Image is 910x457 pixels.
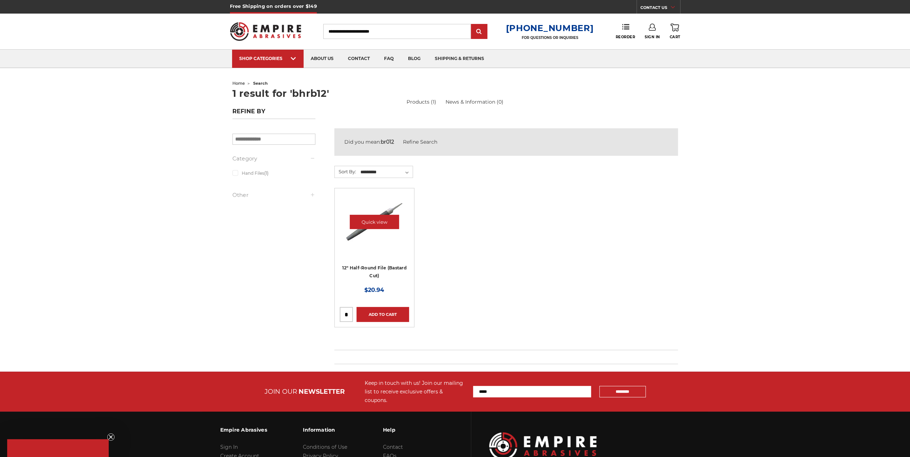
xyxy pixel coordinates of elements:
[640,4,680,14] a: CONTACT US
[359,167,413,178] select: Sort By:
[383,422,431,437] h3: Help
[232,89,678,98] h1: 1 result for 'bhrb12'
[265,388,297,396] span: JOIN OUR
[356,307,409,322] a: Add to Cart
[344,138,668,146] div: Did you mean:
[446,98,503,106] a: News & Information (0)
[335,166,356,177] label: Sort By:
[615,24,635,39] a: Reorder
[506,35,594,40] p: FOR QUESTIONS OR INQUIRIES
[253,81,268,86] span: search
[304,50,341,68] a: about us
[220,422,267,437] h3: Empire Abrasives
[615,35,635,39] span: Reorder
[239,56,296,61] div: SHOP CATEGORIES
[230,18,301,45] img: Empire Abrasives
[342,265,407,279] a: 12" Half-Round File (Bastard Cut)
[506,23,594,33] a: [PHONE_NUMBER]
[107,433,114,441] button: Close teaser
[303,444,347,450] a: Conditions of Use
[472,25,486,39] input: Submit
[232,108,315,119] h5: Refine by
[7,439,109,457] div: Close teaser
[346,193,403,250] img: 12" Half round bastard file
[377,50,401,68] a: faq
[669,35,680,39] span: Cart
[232,81,245,86] a: home
[381,139,394,145] strong: br012
[365,379,466,404] div: Keep in touch with us! Join our mailing list to receive exclusive offers & coupons.
[220,444,238,450] a: Sign In
[350,215,399,229] a: Quick view
[299,388,345,396] span: NEWSLETTER
[341,50,377,68] a: contact
[232,154,315,163] h5: Category
[669,24,680,39] a: Cart
[645,35,660,39] span: Sign In
[364,287,384,293] span: $20.94
[428,50,491,68] a: shipping & returns
[401,50,428,68] a: blog
[407,99,436,105] a: Products (1)
[383,444,403,450] a: Contact
[340,193,409,263] a: 12" Half round bastard file
[403,139,437,145] a: Refine Search
[303,422,347,437] h3: Information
